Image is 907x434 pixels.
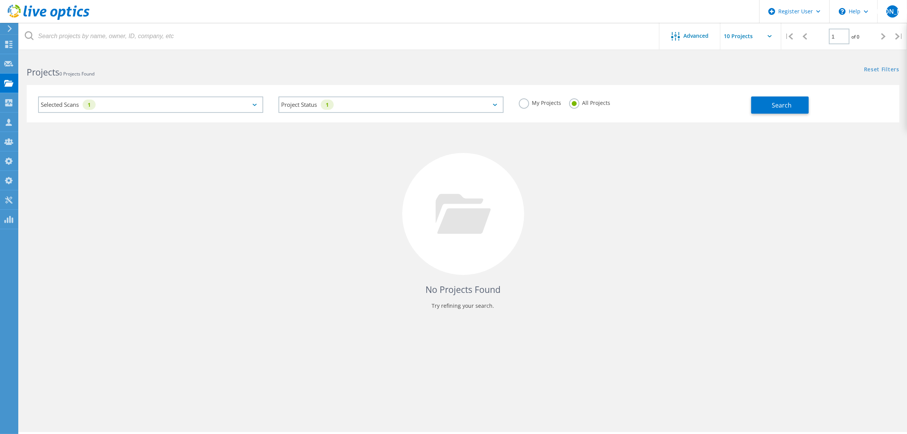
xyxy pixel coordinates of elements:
div: Project Status [278,96,504,113]
a: Live Optics Dashboard [8,16,90,21]
label: All Projects [569,98,611,106]
b: Projects [27,66,59,78]
h4: No Projects Found [34,283,892,296]
a: Reset Filters [864,67,899,73]
span: 0 Projects Found [59,71,94,77]
p: Try refining your search. [34,300,892,312]
label: My Projects [519,98,561,106]
div: Selected Scans [38,96,263,113]
span: Advanced [684,33,709,39]
input: Search projects by name, owner, ID, company, etc [19,23,660,50]
div: | [891,23,907,50]
span: of 0 [851,34,859,40]
span: Search [772,101,792,109]
div: | [781,23,797,50]
div: 1 [321,100,334,110]
svg: \n [839,8,846,15]
button: Search [751,96,809,114]
div: 1 [83,100,96,110]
